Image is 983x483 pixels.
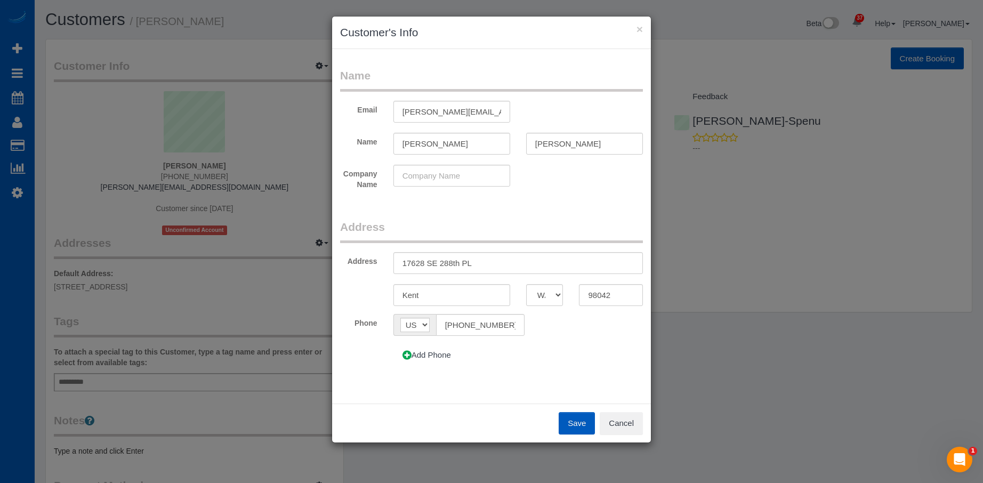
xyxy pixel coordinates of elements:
[332,165,385,190] label: Company Name
[332,17,651,442] sui-modal: Customer's Info
[340,219,643,243] legend: Address
[636,23,643,35] button: ×
[393,284,510,306] input: City
[332,133,385,147] label: Name
[436,314,525,336] input: Phone
[969,447,977,455] span: 1
[340,68,643,92] legend: Name
[340,25,643,41] h3: Customer's Info
[332,252,385,267] label: Address
[393,133,510,155] input: First Name
[559,412,595,434] button: Save
[393,165,510,187] input: Company Name
[332,101,385,115] label: Email
[393,344,460,366] button: Add Phone
[600,412,643,434] button: Cancel
[947,447,972,472] iframe: Intercom live chat
[579,284,643,306] input: Zip Code
[526,133,643,155] input: Last Name
[332,314,385,328] label: Phone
